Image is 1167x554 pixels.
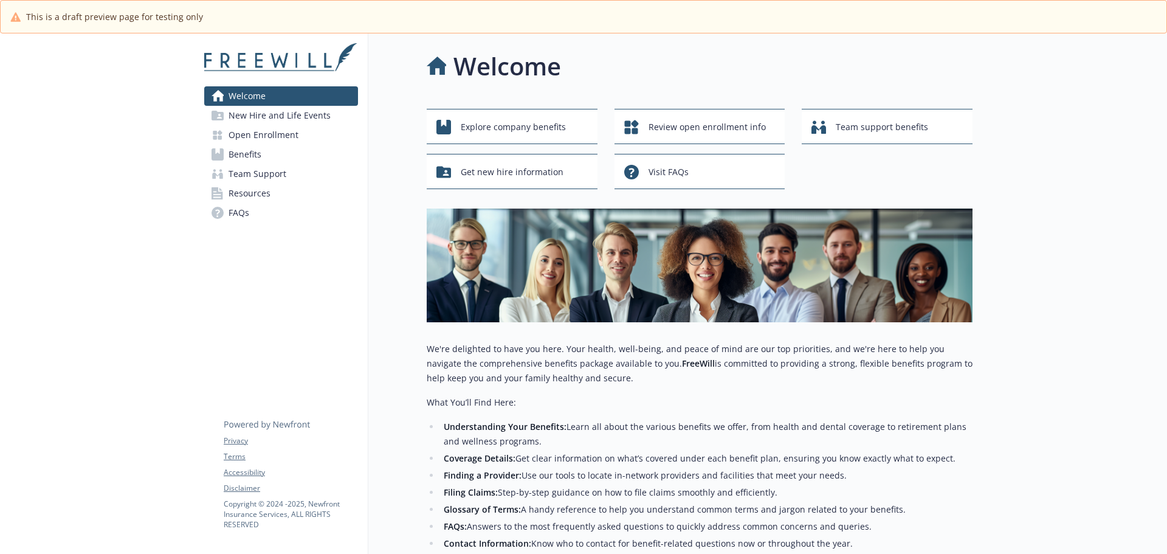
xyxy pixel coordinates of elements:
strong: FreeWill [682,358,715,369]
span: Visit FAQs [649,161,689,184]
span: New Hire and Life Events [229,106,331,125]
span: Team support benefits [836,116,928,139]
button: Visit FAQs [614,154,785,189]
span: Open Enrollment [229,125,298,145]
a: Disclaimer [224,483,357,494]
strong: Filing Claims: [444,486,498,498]
a: New Hire and Life Events [204,106,358,125]
li: Step-by-step guidance on how to file claims smoothly and efficiently. [440,485,972,500]
span: Review open enrollment info [649,116,766,139]
li: A handy reference to help you understand common terms and jargon related to your benefits. [440,502,972,517]
button: Explore company benefits [427,109,597,144]
a: Benefits [204,145,358,164]
a: Accessibility [224,467,357,478]
li: Learn all about the various benefits we offer, from health and dental coverage to retirement plan... [440,420,972,449]
span: Resources [229,184,270,203]
span: Benefits [229,145,261,164]
p: Copyright © 2024 - 2025 , Newfront Insurance Services, ALL RIGHTS RESERVED [224,499,357,530]
p: We're delighted to have you here. Your health, well-being, and peace of mind are our top prioriti... [427,342,972,386]
strong: Finding a Provider: [444,469,522,481]
a: Privacy [224,435,357,446]
img: overview page banner [427,209,972,322]
strong: Understanding Your Benefits: [444,421,566,432]
strong: Coverage Details: [444,452,515,464]
strong: Glossary of Terms: [444,504,521,515]
strong: FAQs: [444,521,467,532]
a: FAQs [204,203,358,223]
p: What You’ll Find Here: [427,395,972,410]
a: Open Enrollment [204,125,358,145]
span: FAQs [229,203,249,223]
li: Use our tools to locate in-network providers and facilities that meet your needs. [440,468,972,483]
span: Team Support [229,164,286,184]
a: Team Support [204,164,358,184]
span: Welcome [229,86,266,106]
span: Get new hire information [461,161,563,184]
strong: Contact Information: [444,538,531,549]
a: Terms [224,451,357,462]
button: Team support benefits [802,109,972,144]
h1: Welcome [453,48,561,85]
button: Get new hire information [427,154,597,189]
a: Welcome [204,86,358,106]
li: Answers to the most frequently asked questions to quickly address common concerns and queries. [440,519,972,534]
li: Know who to contact for benefit-related questions now or throughout the year. [440,536,972,551]
span: Explore company benefits [461,116,566,139]
a: Resources [204,184,358,203]
li: Get clear information on what’s covered under each benefit plan, ensuring you know exactly what t... [440,451,972,466]
span: This is a draft preview page for testing only [26,10,203,23]
button: Review open enrollment info [614,109,785,144]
